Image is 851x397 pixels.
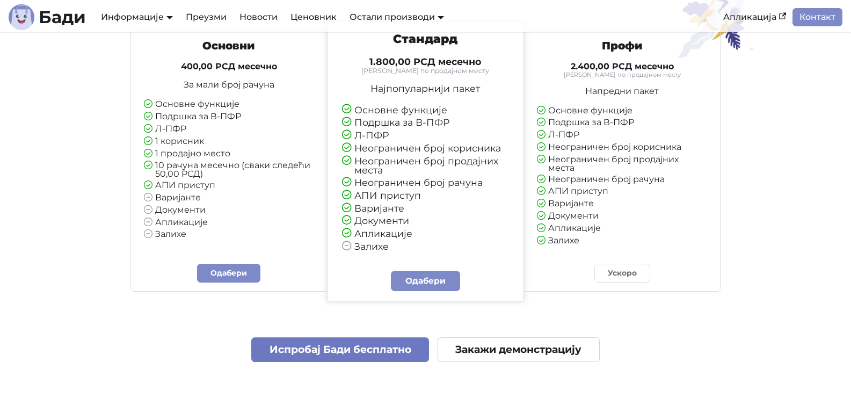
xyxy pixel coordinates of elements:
li: 1 корисник [144,137,314,147]
li: АПИ приступ [342,191,510,201]
p: Најпопуларнији пакет [342,84,510,93]
img: Лого [9,4,34,30]
li: Неограничен број корисника [342,143,510,154]
li: АПИ приступ [537,187,707,197]
li: Л-ПФР [342,131,510,141]
a: Ценовник [284,8,343,26]
li: Подршка за В-ПФР [144,112,314,122]
a: Остали производи [350,12,444,22]
h4: 1.800,00 РСД месечно [342,56,510,68]
li: Основне функције [537,106,707,116]
h4: 2.400,00 РСД месечно [537,61,707,72]
li: Неограничен број продајних места [537,155,707,172]
a: Закажи демонстрацију [438,337,600,363]
li: Л-ПФР [144,125,314,134]
li: Залихе [537,236,707,246]
a: Новости [233,8,284,26]
li: Варијанте [144,193,314,203]
li: Подршка за В-ПФР [537,118,707,128]
li: Документи [537,212,707,221]
a: Испробај Бади бесплатно [251,337,429,363]
small: [PERSON_NAME] по продајном месту [342,68,510,74]
a: Апликација [717,8,792,26]
li: Залихе [144,230,314,240]
a: Одабери [391,271,461,291]
b: Бади [39,9,86,26]
p: Напредни пакет [537,87,707,96]
a: ЛогоБади [9,4,86,30]
li: Неограничен број рачуна [342,178,510,188]
li: Неограничен број рачуна [537,175,707,185]
li: Документи [144,206,314,215]
a: Информације [101,12,173,22]
h3: Профи [537,39,707,53]
li: Неограничен број продајних места [342,156,510,175]
a: Преузми [179,8,233,26]
small: [PERSON_NAME] по продајном месту [537,72,707,78]
li: Апликације [342,229,510,239]
li: Апликације [537,224,707,234]
li: Варијанте [342,204,510,214]
h3: Стандард [342,32,510,47]
li: Документи [342,216,510,226]
li: Основне функције [342,105,510,116]
li: АПИ приступ [144,181,314,191]
p: За мали број рачуна [144,81,314,89]
li: Л-ПФР [537,131,707,140]
li: Залихе [342,242,510,252]
li: Апликације [144,218,314,228]
li: 1 продајно место [144,149,314,159]
a: Контакт [792,8,842,26]
li: Основне функције [144,100,314,110]
h4: 400,00 РСД месечно [144,61,314,72]
li: Неограничен број корисника [537,143,707,153]
li: Варијанте [537,199,707,209]
li: Подршка за В-ПФР [342,118,510,128]
h3: Основни [144,39,314,53]
li: 10 рачуна месечно (сваки следећи 50,00 РСД) [144,161,314,178]
a: Одабери [197,264,260,283]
